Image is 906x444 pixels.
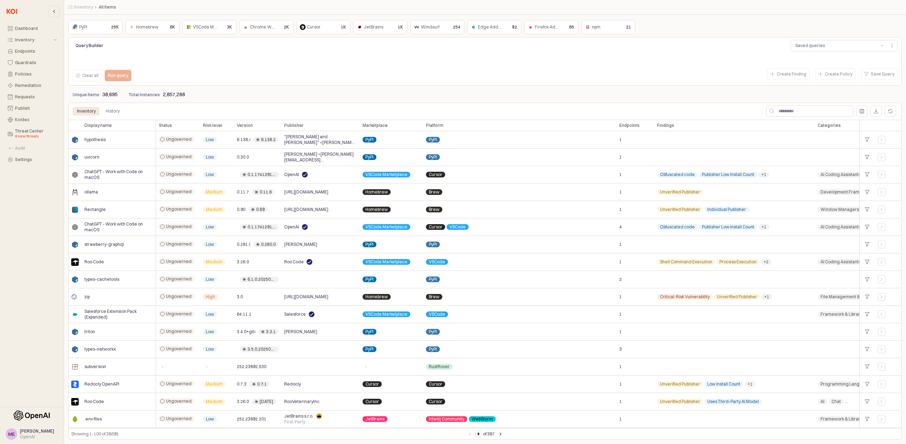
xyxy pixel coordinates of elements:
span: 1 [619,207,622,212]
span: First-Party [284,419,305,425]
span: Redocly [284,381,301,387]
span: 1 [619,242,622,247]
span: PyPI [365,154,374,160]
span: Unverified Publisher [660,189,700,195]
div: 0.1.1741291060 [248,172,276,177]
div: PyPI25K [68,20,123,34]
button: Inventory [4,35,61,45]
span: Homebrew [365,189,388,195]
span: PyPI [429,346,437,352]
button: Dashboard [4,24,61,33]
span: Categories [818,123,841,128]
div: Showing 1-100 of 38695 [71,430,465,438]
span: [URL][DOMAIN_NAME] [284,294,328,300]
span: Ungoverned [166,136,192,142]
span: +2 [764,259,769,265]
span: PyPI [365,346,374,352]
div: + [863,205,872,214]
p: Clear all [82,73,99,78]
span: 1 [619,329,622,335]
span: Unverified Publisher [660,381,700,387]
button: Koidex [4,115,61,125]
span: High [206,294,215,300]
span: WebStorm [472,416,493,422]
span: VSCode Marketplace [365,311,407,317]
div: + [863,292,872,301]
span: Firefox Add-ons [535,24,567,30]
span: +1 [761,224,766,230]
p: Run query [108,73,128,78]
span: Low [206,172,214,177]
p: 254 [453,24,460,30]
span: 0.30.0 [237,154,249,160]
span: Ungoverned [166,171,192,177]
span: Uses Third-Party AI Model [707,399,759,404]
p: 6K [170,24,175,30]
div: JetBrains1K [353,20,407,34]
div: Koidex [15,117,57,122]
span: Brew [429,207,439,212]
span: Roo Code [84,259,104,265]
span: 3.26.0 [237,399,249,404]
span: Obfuscated code [660,172,695,177]
span: hypothesis [84,137,106,143]
span: 0.7.3 [237,381,246,387]
div: Endpoints [15,49,57,54]
span: Cursor [429,172,442,177]
span: types-cachetools [84,277,119,282]
p: 1K [398,24,403,30]
span: Edge Add-ons [478,24,507,30]
span: Low [206,277,214,282]
div: 0.7.1 [257,381,267,387]
span: File Management & Processing [821,294,884,300]
span: PyPI [429,329,437,335]
span: Framework & Library Support [821,311,878,317]
div: Threat Center [15,129,57,139]
span: Low [206,224,214,230]
span: 3 [619,346,622,352]
p: Save Query [871,71,894,77]
div: 0.280.0 [261,242,276,247]
span: 1 [619,259,622,265]
p: 3K [227,24,232,30]
div: History [106,107,120,115]
div: + [863,170,872,179]
span: [PERSON_NAME] [20,428,54,434]
span: VSCode [449,224,466,230]
span: 1 [619,381,622,387]
span: Ungoverned [166,294,192,299]
p: Create Policy [825,71,852,77]
span: PyPI [429,242,437,247]
button: Next page [496,430,505,438]
span: VSCode [429,311,445,317]
span: Low [206,154,214,160]
span: JetBrains [365,416,385,422]
span: Ungoverned [166,224,192,229]
div: + [863,187,872,197]
span: ChatGPT – Work with Code on macOS [84,221,153,233]
span: Unverified Publisher [717,294,757,300]
span: PyPI [429,154,437,160]
span: Homebrew [365,207,388,212]
button: Run query [105,70,131,81]
span: Critical-Risk Vulnerability [660,294,710,300]
div: 0.89 [256,207,265,212]
button: Publish [4,103,61,113]
span: 4 [619,224,622,230]
p: Query Builder [75,42,167,49]
span: JetBrains [364,24,383,30]
span: Unverified Publisher [660,399,700,404]
div: + [863,380,872,389]
span: PyPI [429,277,437,282]
span: 0.281.0 [237,242,250,247]
span: Salesforce [284,311,306,317]
button: Menu [887,40,897,51]
span: Risk level [203,123,222,128]
span: 1 [619,172,622,177]
div: Policies [15,72,57,77]
div: Chrome Web Store2K [239,20,293,34]
span: Low [206,346,214,352]
span: Publisher [284,123,304,128]
button: Policies [4,69,61,79]
div: Homebrew [136,24,158,31]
